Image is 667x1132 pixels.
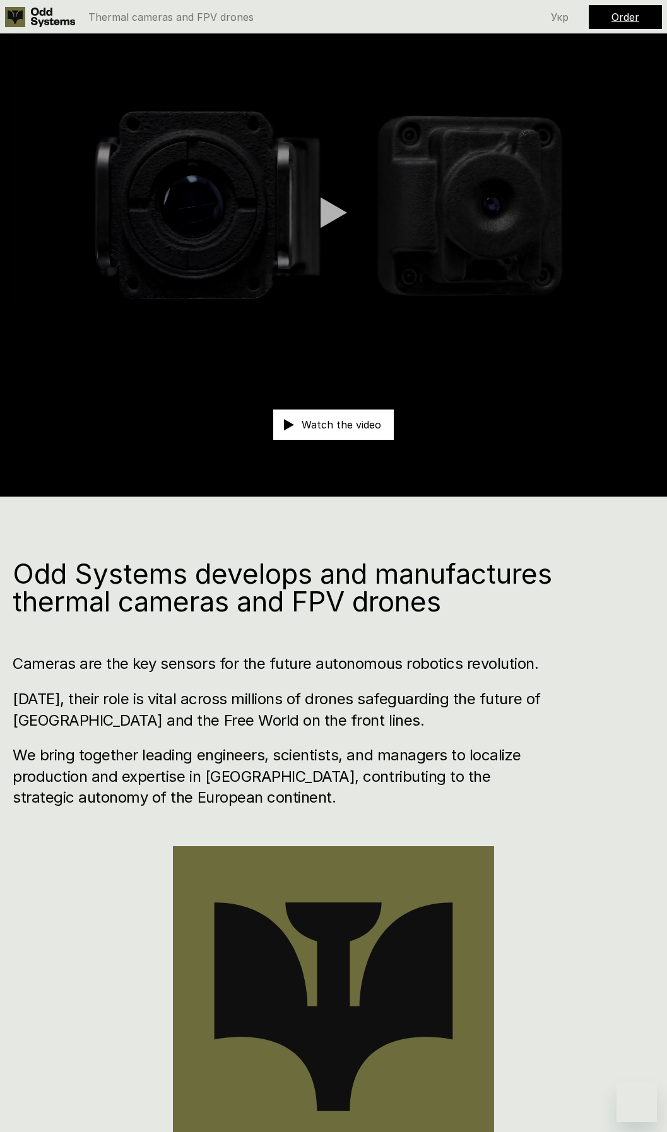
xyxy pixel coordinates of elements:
h1: Odd Systems develops and manufactures thermal cameras and FPV drones [13,560,604,615]
h3: [DATE], their role is vital across millions of drones safeguarding the future of [GEOGRAPHIC_DATA... [13,688,553,731]
a: Order [611,11,639,23]
p: Watch the video [302,420,381,430]
iframe: Button to launch messaging window [617,1082,657,1122]
h3: We bring together leading engineers, scientists, and managers to localize production and expertis... [13,745,553,808]
p: Thermal cameras and FPV drones [88,12,254,22]
h3: Cameras are the key sensors for the future autonomous robotics revolution. [13,653,553,675]
p: Укр [551,12,569,22]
